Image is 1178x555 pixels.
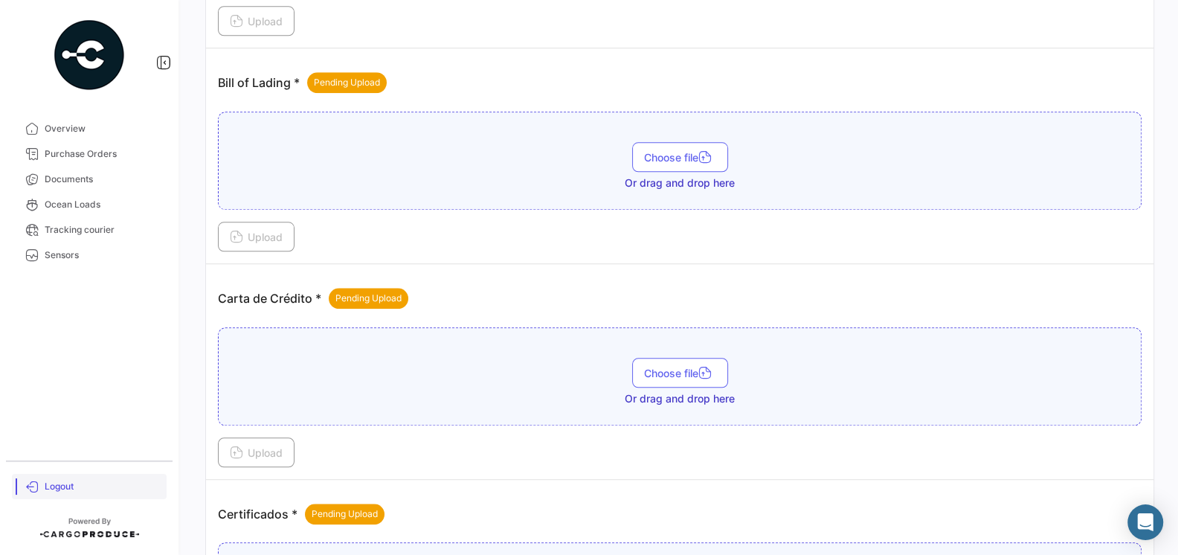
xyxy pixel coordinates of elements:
[335,292,402,305] span: Pending Upload
[45,173,161,186] span: Documents
[230,446,283,459] span: Upload
[644,151,716,164] span: Choose file
[12,141,167,167] a: Purchase Orders
[230,15,283,28] span: Upload
[312,507,378,521] span: Pending Upload
[644,367,716,379] span: Choose file
[45,248,161,262] span: Sensors
[45,223,161,237] span: Tracking courier
[632,142,728,172] button: Choose file
[314,76,380,89] span: Pending Upload
[218,6,294,36] button: Upload
[12,243,167,268] a: Sensors
[12,192,167,217] a: Ocean Loads
[45,122,161,135] span: Overview
[45,480,161,493] span: Logout
[218,504,384,524] p: Certificados *
[52,18,126,92] img: powered-by.png
[230,231,283,243] span: Upload
[218,222,294,251] button: Upload
[1127,504,1163,540] div: Abrir Intercom Messenger
[12,217,167,243] a: Tracking courier
[12,167,167,192] a: Documents
[218,288,408,309] p: Carta de Crédito *
[45,198,161,211] span: Ocean Loads
[218,437,294,467] button: Upload
[45,147,161,161] span: Purchase Orders
[12,116,167,141] a: Overview
[625,391,735,406] span: Or drag and drop here
[218,72,387,93] p: Bill of Lading *
[632,358,728,388] button: Choose file
[625,176,735,190] span: Or drag and drop here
